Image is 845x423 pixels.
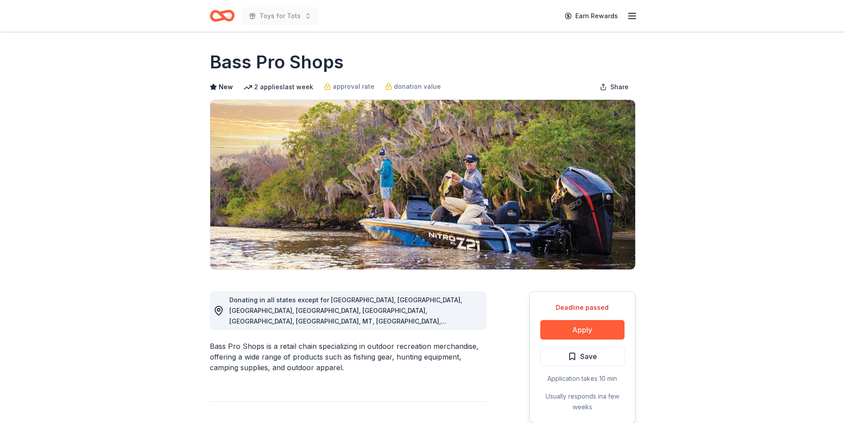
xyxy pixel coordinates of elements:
button: Apply [540,320,625,340]
span: donation value [394,81,441,92]
span: Toys for Tots [259,11,301,21]
span: Donating in all states except for [GEOGRAPHIC_DATA], [GEOGRAPHIC_DATA], [GEOGRAPHIC_DATA], [GEOGR... [229,296,462,357]
span: Save [580,351,597,362]
div: Deadline passed [540,302,625,313]
span: New [219,82,233,92]
div: Bass Pro Shops is a retail chain specializing in outdoor recreation merchandise, offering a wide ... [210,341,487,373]
span: Share [610,82,629,92]
div: 2 applies last week [244,82,313,92]
button: Toys for Tots [242,7,318,25]
h1: Bass Pro Shops [210,50,344,75]
div: Application takes 10 min [540,373,625,384]
a: Home [210,5,235,26]
div: Usually responds in a few weeks [540,391,625,412]
button: Save [540,347,625,366]
a: Earn Rewards [559,8,623,24]
button: Share [593,78,636,96]
img: Image for Bass Pro Shops [210,100,635,269]
span: approval rate [333,81,374,92]
a: approval rate [324,81,374,92]
a: donation value [385,81,441,92]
